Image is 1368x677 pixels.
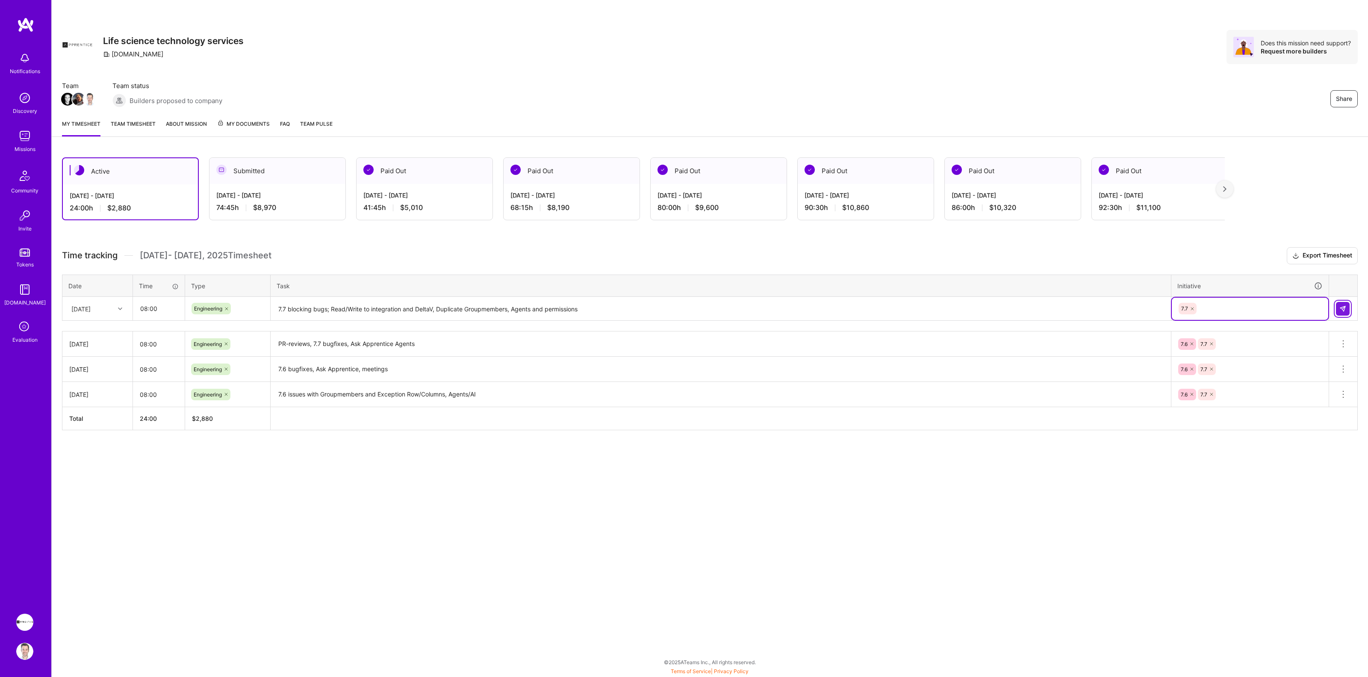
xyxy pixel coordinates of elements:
span: Team status [112,81,222,90]
img: Paid Out [363,165,374,175]
img: logo [17,17,34,33]
span: $11,100 [1136,203,1161,212]
img: Invite [16,207,33,224]
input: HH:MM [133,358,185,381]
span: 7.7 [1181,305,1188,312]
span: 7.6 [1181,391,1188,398]
i: icon Chevron [118,307,122,311]
img: Builders proposed to company [112,94,126,107]
a: Team timesheet [111,119,156,136]
span: Engineering [194,391,222,398]
input: HH:MM [133,333,185,355]
i: icon SelectionTeam [17,319,33,335]
img: Team Member Avatar [72,93,85,106]
div: Paid Out [798,158,934,184]
div: null [1336,302,1350,316]
div: 92:30 h [1099,203,1221,212]
span: | [671,668,749,674]
div: Tokens [16,260,34,269]
input: HH:MM [133,383,185,406]
div: Missions [15,145,35,154]
img: Submitted [216,165,227,175]
textarea: 7.7 blocking bugs; Read/Write to integration and DeltaV, Duplicate Groupmembers, Agents and permi... [271,298,1170,320]
span: [DATE] - [DATE] , 2025 Timesheet [140,250,271,261]
div: [DATE] - [DATE] [216,191,339,200]
div: Initiative [1177,281,1323,291]
a: Team Member Avatar [84,92,95,106]
img: Apprentice: Life science technology services [16,614,33,631]
img: Active [74,165,84,175]
span: $10,860 [842,203,869,212]
div: [DATE] - [DATE] [805,191,927,200]
th: Type [185,275,271,297]
div: Evaluation [12,335,38,344]
span: Engineering [194,366,222,372]
a: FAQ [280,119,290,136]
img: tokens [20,248,30,257]
img: Community [15,166,35,186]
div: Submitted [209,158,345,184]
span: 7.7 [1200,391,1207,398]
span: Share [1336,95,1352,103]
div: [DOMAIN_NAME] [4,298,46,307]
a: User Avatar [14,643,35,660]
img: Paid Out [1099,165,1109,175]
img: Paid Out [952,165,962,175]
input: HH:MM [133,297,184,320]
img: right [1223,186,1226,192]
img: Paid Out [657,165,668,175]
div: Does this mission need support? [1261,39,1351,47]
img: Submit [1339,305,1346,312]
span: Team [62,81,95,90]
div: 80:00 h [657,203,780,212]
div: Time [139,281,179,290]
img: User Avatar [16,643,33,660]
img: Team Member Avatar [83,93,96,106]
div: 90:30 h [805,203,927,212]
span: 7.6 [1181,366,1188,372]
i: icon Download [1292,251,1299,260]
div: 74:45 h [216,203,339,212]
img: guide book [16,281,33,298]
i: icon CompanyGray [103,51,110,58]
a: About Mission [166,119,207,136]
img: Company Logo [62,30,93,61]
th: Task [271,275,1171,297]
a: My Documents [217,119,270,136]
div: [DATE] - [DATE] [510,191,633,200]
textarea: 7.6 issues with Groupmembers and Exception Row/Columns, Agents/AI [271,383,1170,406]
button: Share [1330,90,1358,107]
span: My Documents [217,119,270,129]
span: Builders proposed to company [130,96,222,105]
div: [DATE] [69,390,126,399]
div: [DATE] - [DATE] [657,191,780,200]
span: $8,970 [253,203,276,212]
div: 86:00 h [952,203,1074,212]
button: Export Timesheet [1287,247,1358,264]
img: bell [16,50,33,67]
img: Paid Out [805,165,815,175]
div: [DOMAIN_NAME] [103,50,163,59]
th: Date [62,275,133,297]
div: Community [11,186,38,195]
span: Engineering [194,305,222,312]
div: Active [63,158,198,184]
span: $2,880 [107,204,131,213]
a: Apprentice: Life science technology services [14,614,35,631]
div: [DATE] [69,340,126,349]
div: [DATE] - [DATE] [1099,191,1221,200]
span: $10,320 [989,203,1016,212]
img: Avatar [1233,37,1254,57]
a: My timesheet [62,119,100,136]
img: Team Member Avatar [61,93,74,106]
div: Request more builders [1261,47,1351,55]
img: teamwork [16,127,33,145]
div: [DATE] [71,304,91,313]
div: Notifications [10,67,40,76]
div: [DATE] [69,365,126,374]
div: Paid Out [357,158,492,184]
textarea: PR-reviews, 7.7 bugfixes, Ask Apprentice Agents [271,332,1170,356]
div: 68:15 h [510,203,633,212]
th: Total [62,407,133,430]
span: Time tracking [62,250,118,261]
